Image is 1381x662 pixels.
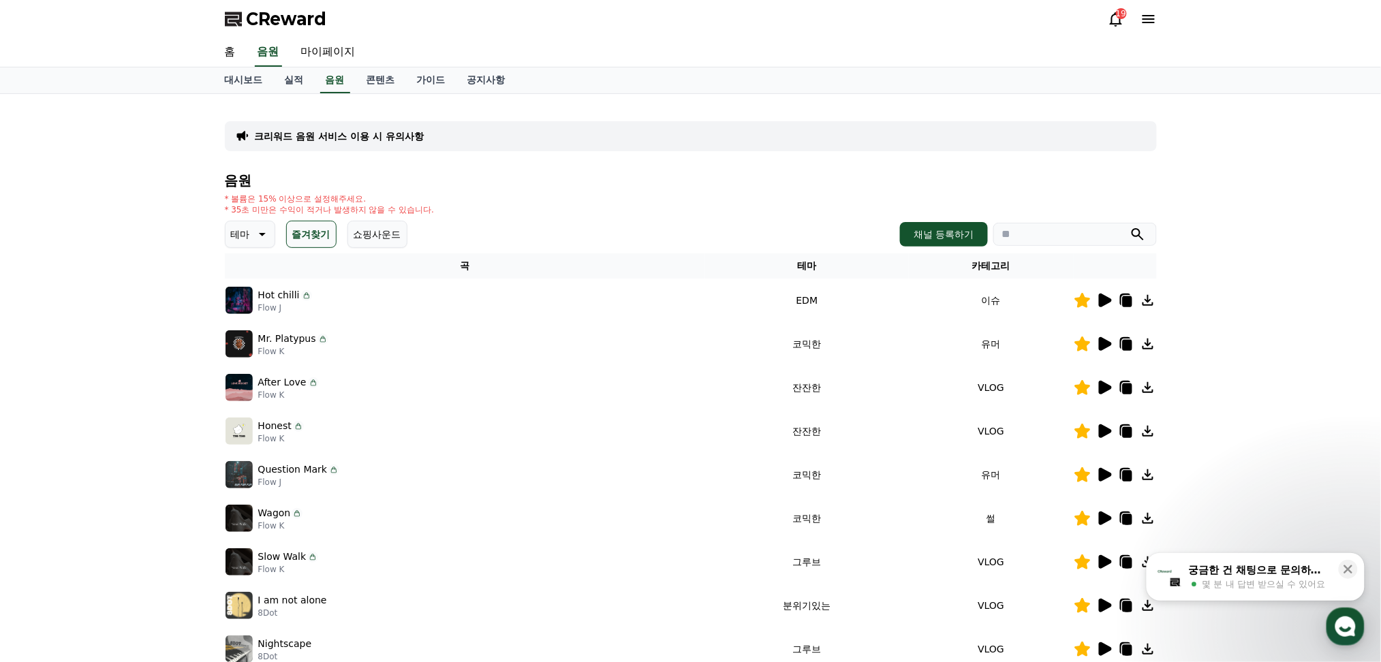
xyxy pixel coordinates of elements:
p: Mr. Platypus [258,332,316,346]
p: Honest [258,419,292,433]
p: Flow K [258,433,304,444]
img: music [226,592,253,619]
th: 곡 [225,253,705,279]
p: I am not alone [258,593,327,608]
button: 테마 [225,221,275,248]
p: Flow K [258,346,328,357]
p: * 볼륨은 15% 이상으로 설정해주세요. [225,193,435,204]
td: 코믹한 [705,322,909,366]
a: 설정 [176,432,262,466]
p: 8Dot [258,608,327,618]
th: 테마 [705,253,909,279]
span: 홈 [43,452,51,463]
img: music [226,287,253,314]
p: Flow J [258,477,340,488]
img: music [226,374,253,401]
img: music [226,505,253,532]
p: Flow K [258,390,319,400]
p: Flow J [258,302,312,313]
td: VLOG [909,540,1073,584]
td: 유머 [909,453,1073,496]
td: VLOG [909,409,1073,453]
td: 이슈 [909,279,1073,322]
p: * 35초 미만은 수익이 적거나 발생하지 않을 수 있습니다. [225,204,435,215]
a: 홈 [214,38,247,67]
img: music [226,461,253,488]
p: Flow K [258,520,303,531]
a: 마이페이지 [290,38,367,67]
a: 콘텐츠 [356,67,406,93]
span: 대화 [125,453,141,464]
a: 음원 [255,38,282,67]
td: VLOG [909,584,1073,627]
td: 코믹한 [705,453,909,496]
a: 대시보드 [214,67,274,93]
p: Hot chilli [258,288,300,302]
td: VLOG [909,366,1073,409]
a: 실적 [274,67,315,93]
img: music [226,330,253,358]
button: 쇼핑사운드 [347,221,407,248]
p: 테마 [231,225,250,244]
span: CReward [247,8,327,30]
p: After Love [258,375,307,390]
p: Wagon [258,506,291,520]
td: 잔잔한 [705,366,909,409]
a: 가이드 [406,67,456,93]
button: 즐겨찾기 [286,221,337,248]
td: 그루브 [705,540,909,584]
a: 크리워드 음원 서비스 이용 시 유의사항 [255,129,424,143]
h4: 음원 [225,173,1157,188]
td: 썰 [909,496,1073,540]
p: Nightscape [258,637,312,651]
td: 잔잔한 [705,409,909,453]
img: music [226,548,253,576]
p: Slow Walk [258,550,307,564]
p: Flow K [258,564,319,575]
td: 코믹한 [705,496,909,540]
a: 대화 [90,432,176,466]
p: Question Mark [258,462,328,477]
td: EDM [705,279,909,322]
button: 채널 등록하기 [900,222,987,247]
span: 설정 [211,452,227,463]
a: 19 [1108,11,1124,27]
a: 공지사항 [456,67,516,93]
td: 분위기있는 [705,584,909,627]
a: 음원 [320,67,350,93]
div: 19 [1116,8,1127,19]
th: 카테고리 [909,253,1073,279]
p: 8Dot [258,651,312,662]
td: 유머 [909,322,1073,366]
img: music [226,417,253,445]
a: CReward [225,8,327,30]
a: 홈 [4,432,90,466]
